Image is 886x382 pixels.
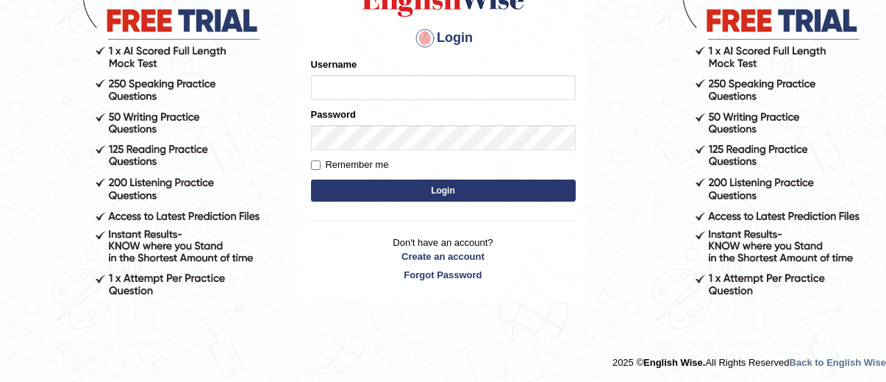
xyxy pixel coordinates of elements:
a: Create an account [311,250,576,263]
h4: Login [311,26,576,50]
div: 2025 © All Rights Reserved [612,348,886,369]
a: Forgot Password [311,268,576,282]
p: Don't have an account? [311,236,576,281]
label: Username [311,57,357,71]
strong: English Wise. [643,357,705,368]
button: Login [311,180,576,202]
label: Remember me [311,158,389,172]
a: Back to English Wise [790,357,886,368]
label: Password [311,107,356,121]
input: Remember me [311,160,321,170]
